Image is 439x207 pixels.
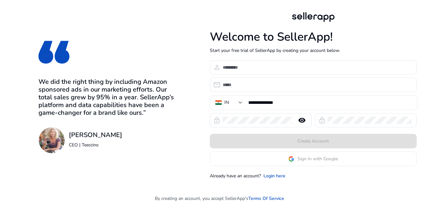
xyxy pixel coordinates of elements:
h1: Welcome to SellerApp! [210,30,417,44]
p: Already have an account? [210,172,261,179]
h3: We did the right thing by including Amazon sponsored ads in our marketing efforts. Our total sale... [38,78,177,117]
p: CEO | Teeccino [69,142,122,148]
span: person [213,64,221,71]
h3: [PERSON_NAME] [69,131,122,139]
div: IN [224,99,229,106]
a: Login here [263,172,285,179]
a: Terms Of Service [248,195,284,202]
p: Start your free trial of SellerApp by creating your account below. [210,47,417,54]
span: lock [318,116,326,124]
span: email [213,81,221,89]
span: lock [213,116,221,124]
mat-icon: remove_red_eye [294,116,310,124]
